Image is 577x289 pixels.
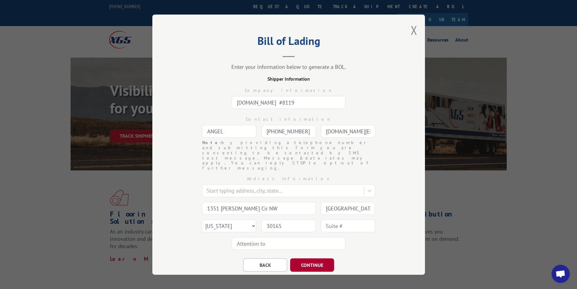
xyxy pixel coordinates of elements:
div: by providing a telephone number and submitting this form you are consenting to be contacted by SM... [202,140,375,171]
div: Open chat [552,265,570,283]
div: Shipper Information [183,75,395,82]
input: Email [321,125,375,138]
input: Company Name [232,96,346,109]
input: Attention to [232,237,346,250]
div: Company information [183,87,395,94]
strong: Note: [202,140,221,145]
input: Suite # [321,220,375,232]
button: Close modal [411,22,417,38]
button: BACK [243,258,287,272]
input: Zip [261,220,316,232]
button: CONTINUE [290,258,334,272]
input: Address [202,202,316,215]
input: Contact Name [202,125,257,138]
input: City [321,202,375,215]
h2: Bill of Lading [183,37,395,48]
input: Phone [261,125,316,138]
div: Enter your information below to generate a BOL. [183,63,395,70]
div: Address Information [183,176,395,182]
div: Contact information [183,116,395,123]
